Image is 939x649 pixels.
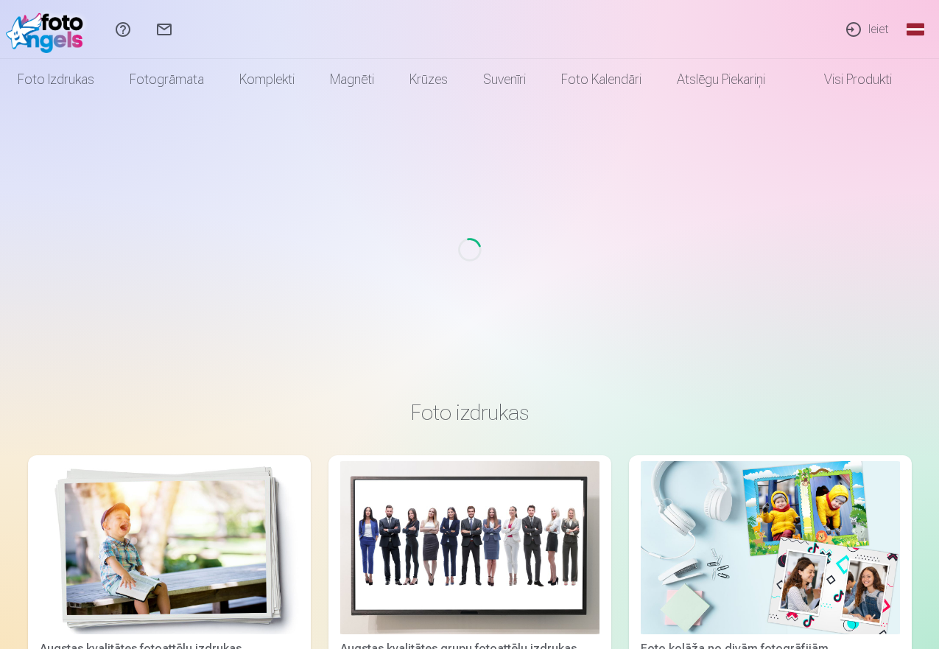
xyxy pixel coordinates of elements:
[222,59,312,100] a: Komplekti
[40,461,299,634] img: Augstas kvalitātes fotoattēlu izdrukas
[641,461,900,634] img: Foto kolāža no divām fotogrāfijām
[783,59,910,100] a: Visi produkti
[312,59,392,100] a: Magnēti
[112,59,222,100] a: Fotogrāmata
[6,6,91,53] img: /fa1
[340,461,599,634] img: Augstas kvalitātes grupu fotoattēlu izdrukas
[659,59,783,100] a: Atslēgu piekariņi
[465,59,544,100] a: Suvenīri
[392,59,465,100] a: Krūzes
[544,59,659,100] a: Foto kalendāri
[40,399,900,426] h3: Foto izdrukas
